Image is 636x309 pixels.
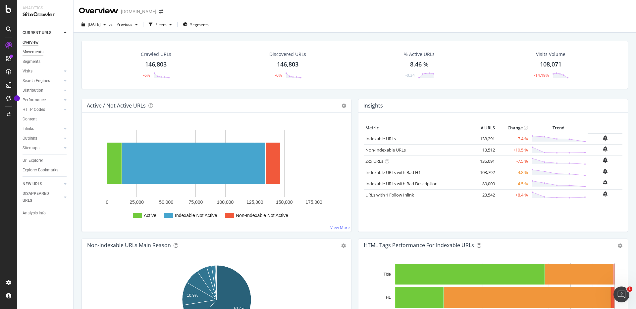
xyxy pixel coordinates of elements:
[106,199,109,205] text: 0
[159,9,163,14] div: arrow-right-arrow-left
[365,158,383,164] a: 2xx URLs
[109,22,114,27] span: vs
[159,199,173,205] text: 50,000
[121,8,156,15] div: [DOMAIN_NAME]
[305,199,322,205] text: 175,000
[497,167,530,178] td: -4.8 %
[175,213,217,218] text: Indexable Not Active
[405,72,415,78] div: -0.34
[23,181,42,188] div: NEW URLS
[130,199,144,205] text: 25,000
[23,39,69,46] a: Overview
[386,295,391,300] text: H1
[87,101,146,110] h4: Active / Not Active URLs
[23,29,62,36] a: CURRENT URLS
[23,77,50,84] div: Search Engines
[87,242,171,248] div: Non-Indexable URLs Main Reason
[603,157,608,163] div: bell-plus
[470,144,497,155] td: 13,512
[530,123,588,133] th: Trend
[603,180,608,185] div: bell-plus
[470,189,497,200] td: 23,542
[497,178,530,189] td: -4.5 %
[87,123,346,226] svg: A chart.
[23,39,38,46] div: Overview
[363,101,383,110] h4: Insights
[497,189,530,200] td: +8.4 %
[277,60,298,69] div: 146,803
[23,29,51,36] div: CURRENT URLS
[470,133,497,145] td: 133,291
[497,133,530,145] td: -7.4 %
[23,167,69,174] a: Explorer Bookmarks
[23,210,69,217] a: Analysis Info
[365,136,396,142] a: Indexable URLs
[613,287,629,302] iframe: Intercom live chat
[536,51,565,58] div: Visits Volume
[114,19,140,30] button: Previous
[23,210,46,217] div: Analysis Info
[114,22,132,27] span: Previous
[470,178,497,189] td: 89,000
[246,199,263,205] text: 125,000
[23,145,39,152] div: Sitemaps
[330,225,350,230] a: View More
[23,135,62,142] a: Outlinks
[23,116,37,123] div: Content
[187,293,198,298] text: 10.9%
[23,11,68,19] div: SiteCrawler
[190,22,209,27] span: Segments
[143,72,150,78] div: -6%
[23,190,56,204] div: DISAPPEARED URLS
[603,169,608,174] div: bell-plus
[341,243,346,248] div: gear
[23,58,40,65] div: Segments
[23,68,32,75] div: Visits
[470,123,497,133] th: # URLS
[23,49,43,56] div: Movements
[23,106,45,113] div: HTTP Codes
[155,22,167,27] div: Filters
[342,104,346,108] i: Options
[470,155,497,167] td: 135,091
[23,97,46,104] div: Performance
[23,87,43,94] div: Distribution
[618,243,622,248] div: gear
[275,72,282,78] div: -6%
[627,287,632,292] span: 1
[470,167,497,178] td: 103,792
[365,181,438,187] a: Indexable URLs with Bad Description
[540,60,561,69] div: 108,071
[23,116,69,123] a: Content
[145,60,167,69] div: 146,803
[23,68,62,75] a: Visits
[23,106,62,113] a: HTTP Codes
[23,190,62,204] a: DISAPPEARED URLS
[603,146,608,152] div: bell-plus
[236,213,288,218] text: Non-Indexable Not Active
[365,192,414,198] a: URLs with 1 Follow Inlink
[365,169,421,175] a: Indexable URLs with Bad H1
[23,58,69,65] a: Segments
[603,135,608,141] div: bell-plus
[146,19,175,30] button: Filters
[410,60,429,69] div: 8.46 %
[14,95,20,101] div: Tooltip anchor
[141,51,171,58] div: Crawled URLs
[79,19,109,30] button: [DATE]
[23,135,37,142] div: Outlinks
[23,77,62,84] a: Search Engines
[534,72,549,78] div: -14.19%
[23,157,43,164] div: Url Explorer
[364,242,474,248] div: HTML Tags Performance for Indexable URLs
[269,51,306,58] div: Discovered URLs
[276,199,293,205] text: 150,000
[365,147,406,153] a: Non-Indexable URLs
[384,272,391,277] text: Title
[603,191,608,197] div: bell-plus
[23,125,62,132] a: Inlinks
[497,144,530,155] td: +10.5 %
[23,97,62,104] a: Performance
[497,155,530,167] td: -7.5 %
